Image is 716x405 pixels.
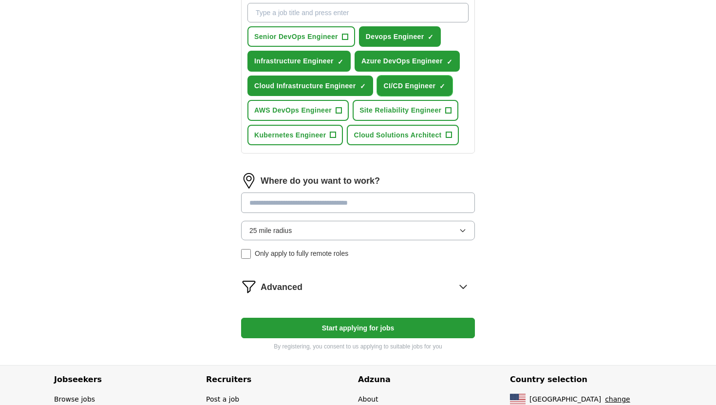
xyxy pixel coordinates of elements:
span: 25 mile radius [249,225,292,236]
button: Kubernetes Engineer [247,125,343,145]
button: Cloud Solutions Architect [347,125,458,145]
button: Azure DevOps Engineer✓ [355,51,460,71]
button: Start applying for jobs [241,318,475,338]
span: AWS DevOps Engineer [254,105,332,116]
button: 25 mile radius [241,221,475,240]
button: CI/CD Engineer✓ [377,76,453,96]
a: Post a job [206,395,239,403]
input: Type a job title and press enter [247,3,469,22]
span: Site Reliability Engineer [359,105,441,116]
span: Cloud Infrastructure Engineer [254,80,356,91]
img: filter [241,279,257,294]
button: Devops Engineer✓ [359,26,441,47]
span: ✓ [360,82,366,90]
button: Senior DevOps Engineer [247,26,355,47]
span: Cloud Solutions Architect [354,130,441,140]
span: ✓ [338,58,343,66]
span: ✓ [447,58,452,66]
span: Devops Engineer [366,31,424,42]
a: About [358,395,378,403]
h4: Country selection [510,366,662,394]
button: change [605,394,630,405]
span: [GEOGRAPHIC_DATA] [529,394,601,405]
label: Where do you want to work? [261,174,380,188]
p: By registering, you consent to us applying to suitable jobs for you [241,342,475,351]
span: Infrastructure Engineer [254,56,334,66]
span: Kubernetes Engineer [254,130,326,140]
span: Only apply to fully remote roles [255,248,348,259]
a: Browse jobs [54,395,95,403]
input: Only apply to fully remote roles [241,249,251,259]
span: ✓ [439,82,445,90]
span: Azure DevOps Engineer [361,56,443,66]
span: Senior DevOps Engineer [254,31,338,42]
span: ✓ [428,33,433,41]
button: Infrastructure Engineer✓ [247,51,351,71]
span: CI/CD Engineer [384,80,436,91]
button: AWS DevOps Engineer [247,100,349,120]
img: location.png [241,173,257,189]
button: Site Reliability Engineer [353,100,458,120]
span: Advanced [261,280,302,294]
button: Cloud Infrastructure Engineer✓ [247,76,373,96]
